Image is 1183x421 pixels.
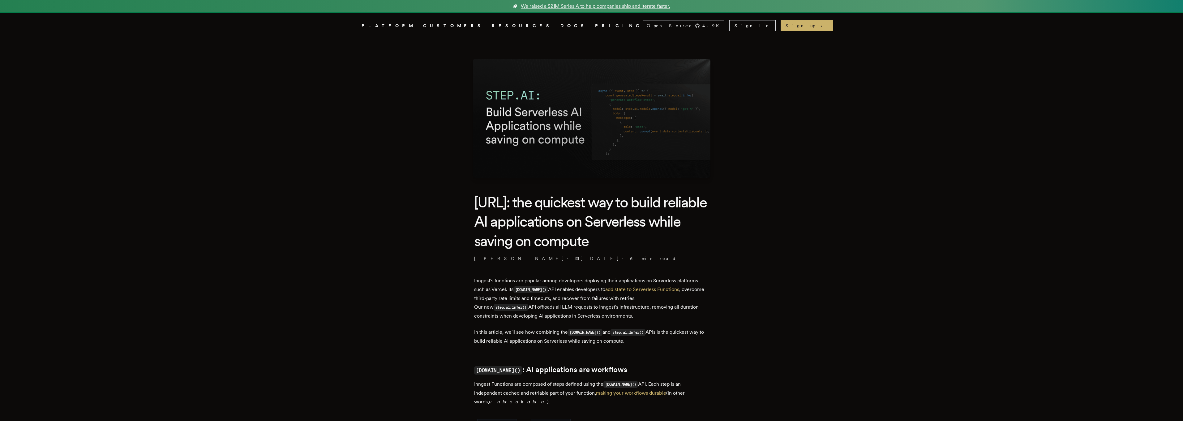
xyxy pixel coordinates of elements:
[492,22,553,30] button: RESOURCES
[729,20,776,31] a: Sign In
[605,286,679,292] a: add state to Serverless Functions
[474,276,709,320] p: Inngest's functions are popular among developers deploying their applications on Serverless platf...
[474,255,709,262] p: · ·
[474,193,709,250] h1: [URL]: the quickest way to build reliable AI applications on Serverless while saving on compute
[818,23,828,29] span: →
[423,22,484,30] a: CUSTOMERS
[575,255,619,262] span: [DATE]
[344,13,839,39] nav: Global
[521,2,670,10] span: We raised a $21M Series A to help companies ship and iterate faster.
[568,329,603,336] code: [DOMAIN_NAME]()
[611,329,645,336] code: step.ai.infer()
[603,381,638,388] code: [DOMAIN_NAME]()
[560,22,588,30] a: DOCS
[474,365,709,375] h2: : AI applications are workflows
[781,20,833,31] a: Sign up
[362,22,416,30] button: PLATFORM
[474,255,564,262] a: [PERSON_NAME]
[474,366,522,375] code: [DOMAIN_NAME]()
[702,23,723,29] span: 4.9 K
[595,22,643,30] a: PRICING
[494,304,529,311] code: step.ai.infer()
[513,286,548,293] code: [DOMAIN_NAME]()
[474,328,709,345] p: In this article, we'll see how combining the and APIs is the quickest way to build reliable AI ap...
[489,399,547,405] em: unbreakable
[473,59,710,178] img: Featured image for step.ai: the quickest way to build reliable AI applications on Serverless whil...
[596,390,666,396] a: making your workflows durable
[630,255,676,262] span: 6 min read
[647,23,692,29] span: Open Source
[474,380,709,406] p: Inngest Functions are composed of steps defined using the API. Each step is an independent cached...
